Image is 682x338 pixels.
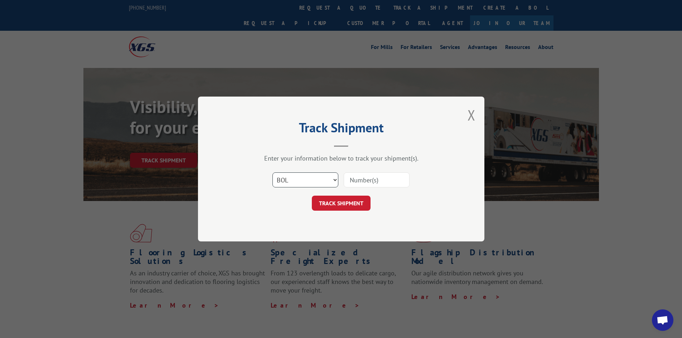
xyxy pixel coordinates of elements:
[344,172,410,187] input: Number(s)
[468,106,475,124] button: Close modal
[234,123,449,136] h2: Track Shipment
[312,196,371,211] button: TRACK SHIPMENT
[652,309,673,331] div: Open chat
[234,154,449,162] div: Enter your information below to track your shipment(s).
